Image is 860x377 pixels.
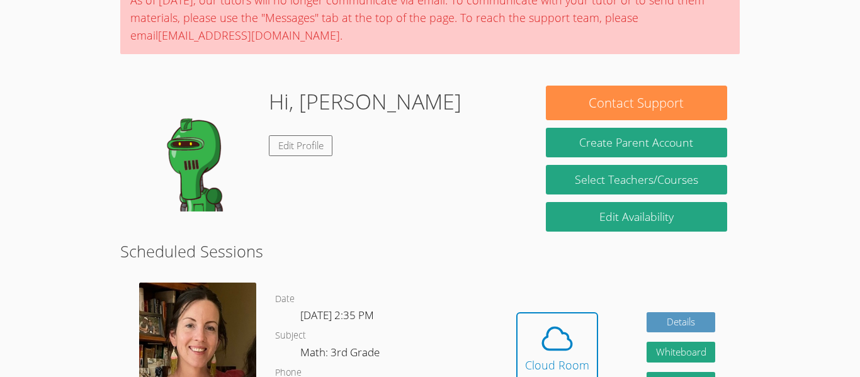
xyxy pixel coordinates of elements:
div: Cloud Room [525,356,589,374]
button: Whiteboard [647,342,716,363]
a: Details [647,312,716,333]
span: [DATE] 2:35 PM [300,308,374,322]
button: Contact Support [546,86,727,120]
img: default.png [133,86,259,211]
a: Edit Availability [546,202,727,232]
a: Edit Profile [269,135,333,156]
dt: Subject [275,328,306,344]
h2: Scheduled Sessions [120,239,740,263]
a: Select Teachers/Courses [546,165,727,194]
h1: Hi, [PERSON_NAME] [269,86,461,118]
dd: Math: 3rd Grade [300,344,382,365]
dt: Date [275,291,295,307]
button: Create Parent Account [546,128,727,157]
